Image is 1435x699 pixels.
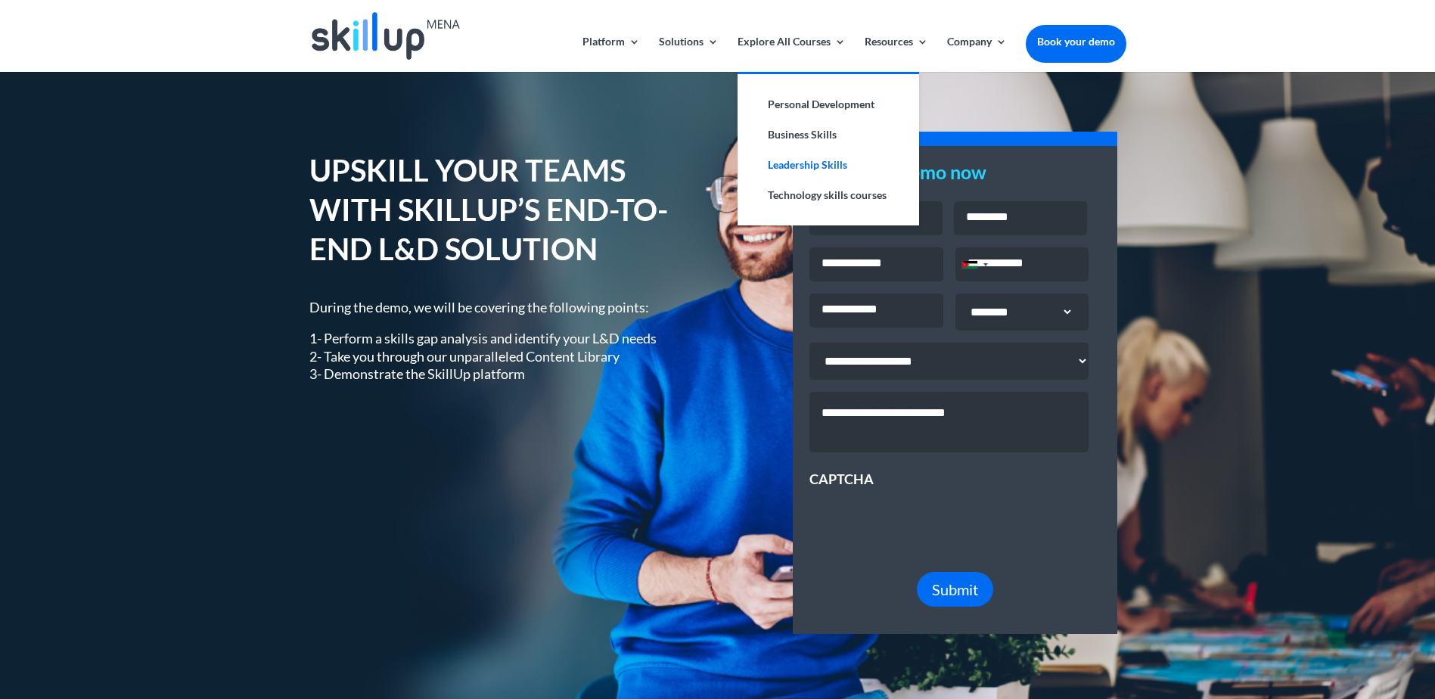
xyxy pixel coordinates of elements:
div: During the demo, we will be covering the following points: [309,299,695,384]
span: Submit [932,580,978,598]
a: Solutions [659,36,719,72]
button: Submit [917,572,993,607]
label: CAPTCHA [809,471,874,488]
h1: UPSKILL YOUR TEAMS WITH SKILLUP’S END-TO-END L&D SOLUTION [309,151,695,276]
a: Business Skills [753,120,904,150]
a: Leadership Skills [753,150,904,180]
div: Selected country [956,248,992,281]
a: Company [947,36,1007,72]
a: Platform [582,36,640,72]
a: Technology skills courses [753,180,904,210]
a: Book your demo [1026,25,1126,58]
img: Skillup Mena [312,12,460,60]
a: Explore All Courses [738,36,846,72]
p: 1- Perform a skills gap analysis and identify your L&D needs 2- Take you through our unparalleled... [309,330,695,383]
a: Personal Development [753,89,904,120]
a: Resources [865,36,928,72]
h3: Book your demo now [809,163,1101,189]
iframe: reCAPTCHA [809,489,1039,548]
iframe: Chat Widget [1183,536,1435,699]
